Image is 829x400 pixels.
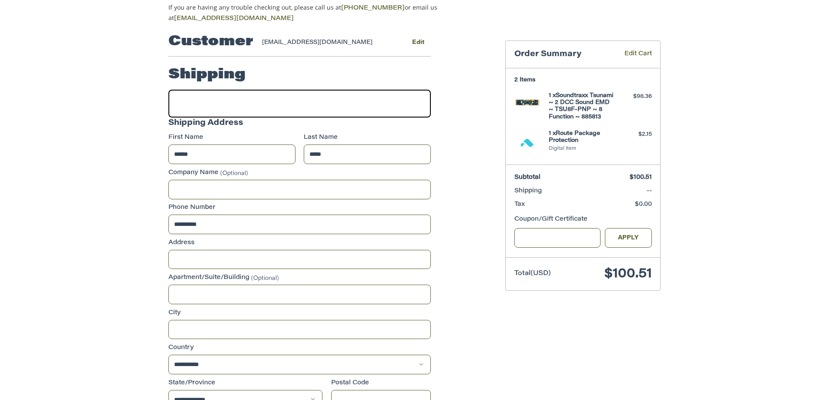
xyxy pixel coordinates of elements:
[168,3,465,24] p: If you are having any trouble checking out, please call us at or email us at
[168,66,245,84] h2: Shipping
[168,273,431,282] label: Apartment/Suite/Building
[514,77,652,84] h3: 2 Items
[304,133,431,142] label: Last Name
[647,188,652,194] span: --
[331,379,431,388] label: Postal Code
[630,175,652,181] span: $100.51
[605,228,652,248] button: Apply
[514,50,612,60] h3: Order Summary
[612,50,652,60] a: Edit Cart
[514,175,540,181] span: Subtotal
[341,5,405,11] a: [PHONE_NUMBER]
[168,33,253,50] h2: Customer
[168,118,243,134] legend: Shipping Address
[168,168,431,178] label: Company Name
[168,239,431,248] label: Address
[514,215,652,224] div: Coupon/Gift Certificate
[262,38,389,47] div: [EMAIL_ADDRESS][DOMAIN_NAME]
[514,270,551,277] span: Total (USD)
[168,309,431,318] label: City
[168,203,431,212] label: Phone Number
[514,202,525,208] span: Tax
[618,130,652,139] div: $2.15
[168,133,295,142] label: First Name
[635,202,652,208] span: $0.00
[604,268,652,281] span: $100.51
[220,170,248,176] small: (Optional)
[514,228,601,248] input: Gift Certificate or Coupon Code
[174,16,294,22] a: [EMAIL_ADDRESS][DOMAIN_NAME]
[549,130,615,145] h4: 1 x Route Package Protection
[405,36,431,49] button: Edit
[549,92,615,121] h4: 1 x Soundtraxx Tsunami ~ 2 DCC Sound EMD ~ TSU8F-PNP ~ 8 Function ~ 885813
[168,343,431,353] label: Country
[251,276,279,281] small: (Optional)
[618,92,652,101] div: $98.36
[168,379,322,388] label: State/Province
[549,145,615,153] li: Digital Item
[514,188,542,194] span: Shipping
